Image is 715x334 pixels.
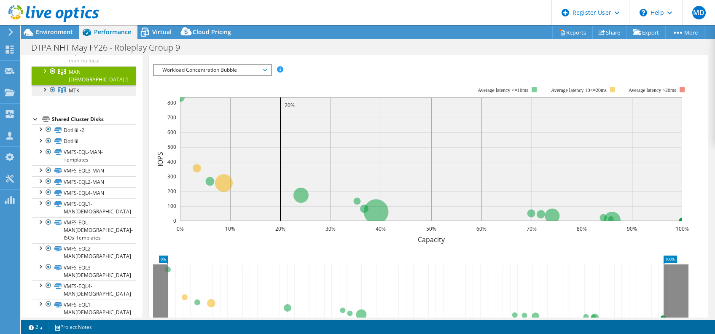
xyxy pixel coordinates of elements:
[167,114,176,121] text: 700
[592,26,627,39] a: Share
[676,225,689,232] text: 100%
[32,147,136,165] a: VMFS-EQL-MAN-Templates
[167,143,176,151] text: 500
[629,87,676,93] text: Average latency >20ms
[275,225,285,232] text: 20%
[36,28,73,36] span: Environment
[32,176,136,187] a: VMFS-EQL2-MAN
[527,225,537,232] text: 70%
[665,26,704,39] a: More
[69,49,99,64] span: ta-panesxi-man.rta.local
[69,87,79,94] span: MTK
[158,65,266,75] span: Workload Concentration Bubble
[69,68,129,83] span: MAN [DEMOGRAPHIC_DATA].5
[32,165,136,176] a: VMFS-EQL3-MAN
[152,28,172,36] span: Virtual
[167,99,176,106] text: 800
[640,9,647,16] svg: \n
[52,114,136,124] div: Shared Cluster Disks
[177,225,184,232] text: 0%
[32,280,136,299] a: VMFS-EQL4-MAN[DEMOGRAPHIC_DATA]
[167,202,176,210] text: 100
[376,225,386,232] text: 40%
[32,187,136,198] a: VMFS-EQL4-MAN
[285,102,295,109] text: 20%
[32,243,136,262] a: VMFS-EQL2-MAN[DEMOGRAPHIC_DATA]
[552,26,593,39] a: Reports
[167,173,176,180] text: 300
[32,262,136,280] a: VMFS-EQL3-MAN[DEMOGRAPHIC_DATA]
[94,28,131,36] span: Performance
[173,217,176,224] text: 0
[27,43,193,52] h1: DTPA NHT May FY26 - Roleplay Group 9
[32,48,136,66] a: ta-panesxi-man.rta.local
[627,225,637,232] text: 90%
[32,136,136,147] a: DotHill
[32,299,136,318] a: VMFS-EQL1-MAN[DEMOGRAPHIC_DATA]
[225,225,235,232] text: 10%
[167,158,176,165] text: 400
[551,87,607,93] tspan: Average latency 10<=20ms
[418,235,445,244] text: Capacity
[426,225,436,232] text: 50%
[32,124,136,135] a: DotHill-2
[193,28,231,36] span: Cloud Pricing
[167,129,176,136] text: 600
[692,6,706,19] span: MD
[32,198,136,217] a: VMFS-EQL1-MAN[DEMOGRAPHIC_DATA]
[476,225,487,232] text: 60%
[167,188,176,195] text: 200
[32,66,136,85] a: MAN 6.5
[48,322,98,332] a: Project Notes
[32,85,136,96] a: MTK
[577,225,587,232] text: 80%
[32,217,136,243] a: VMFS-EQL-MAN[DEMOGRAPHIC_DATA]-ISOs-Templates
[156,152,165,167] text: IOPS
[478,87,528,93] tspan: Average latency <=10ms
[325,225,336,232] text: 30%
[23,322,49,332] a: 2
[626,26,666,39] a: Export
